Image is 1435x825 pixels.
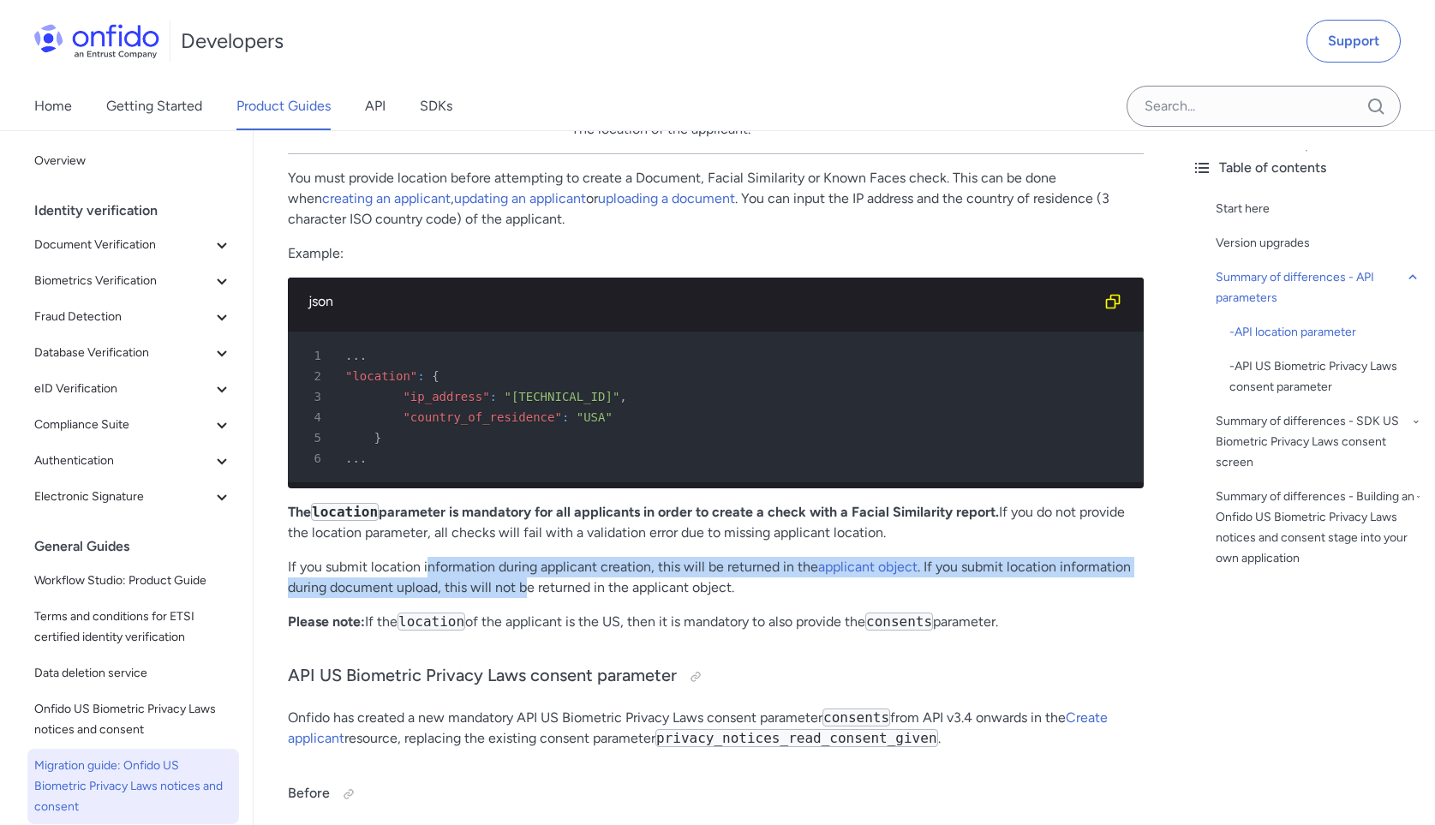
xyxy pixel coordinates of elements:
[504,390,619,404] span: "[TECHNICAL_ID]"
[34,235,212,255] span: Document Verification
[577,410,613,424] span: "USA"
[27,444,239,478] button: Authentication
[818,559,918,575] a: applicant object
[288,612,1144,632] p: If the of the applicant is the US, then it is mandatory to also provide the parameter.
[403,390,489,404] span: "ip_address"
[34,699,232,740] span: Onfido US Biometric Privacy Laws notices and consent
[562,410,569,424] span: :
[288,708,1144,749] p: Onfido has created a new mandatory API US Biometric Privacy Laws consent parameter from API v3.4 ...
[288,780,1144,808] h4: Before
[598,190,735,206] a: uploading a document
[288,557,1144,598] p: If you submit location information during applicant creation, this will be returned in the . If y...
[1306,20,1401,63] a: Support
[34,663,232,684] span: Data deletion service
[34,379,212,399] span: eID Verification
[1216,267,1421,308] a: Summary of differences - API parameters
[295,427,333,448] span: 5
[822,708,890,726] code: consents
[236,82,331,130] a: Product Guides
[34,415,212,435] span: Compliance Suite
[322,190,451,206] a: creating an applicant
[311,503,379,521] code: location
[345,349,367,362] span: ...
[27,692,239,747] a: Onfido US Biometric Privacy Laws notices and consent
[34,451,212,471] span: Authentication
[619,390,626,404] span: ,
[34,271,212,291] span: Biometrics Verification
[27,336,239,370] button: Database Verification
[27,228,239,262] button: Document Verification
[1216,199,1421,219] a: Start here
[865,613,933,631] code: consents
[288,613,365,630] strong: Please note:
[308,291,1096,312] div: json
[34,151,232,171] span: Overview
[34,343,212,363] span: Database Verification
[295,366,333,386] span: 2
[288,502,1144,543] p: If you do not provide the location parameter, all checks will fail with a validation error due to...
[27,372,239,406] button: eID Verification
[1229,356,1421,398] a: -API US Biometric Privacy Laws consent parameter
[27,264,239,298] button: Biometrics Verification
[1127,86,1401,127] input: Onfido search input field
[27,144,239,178] a: Overview
[34,82,72,130] a: Home
[454,190,586,206] a: updating an applicant
[27,600,239,655] a: Terms and conditions for ETSI certified identity verification
[181,27,284,55] h1: Developers
[1096,284,1130,319] button: Copy code snippet button
[27,408,239,442] button: Compliance Suite
[34,194,246,228] div: Identity verification
[655,729,938,747] code: privacy_notices_read_consent_given
[288,243,1144,264] p: Example:
[1229,322,1421,343] div: - API location parameter
[345,451,367,465] span: ...
[432,369,439,383] span: {
[288,504,999,520] strong: The parameter is mandatory for all applicants in order to create a check with a Facial Similarity...
[345,369,417,383] span: "location"
[288,663,1144,690] h3: API US Biometric Privacy Laws consent parameter
[403,410,561,424] span: "country_of_residence"
[417,369,424,383] span: :
[1192,158,1421,178] div: Table of contents
[34,756,232,817] span: Migration guide: Onfido US Biometric Privacy Laws notices and consent
[34,571,232,591] span: Workflow Studio: Product Guide
[34,487,212,507] span: Electronic Signature
[365,82,386,130] a: API
[1216,233,1421,254] a: Version upgrades
[374,431,381,445] span: }
[1216,487,1421,569] a: Summary of differences - Building an Onfido US Biometric Privacy Laws notices and consent stage i...
[295,448,333,469] span: 6
[398,613,465,631] code: location
[27,480,239,514] button: Electronic Signature
[295,386,333,407] span: 3
[1229,322,1421,343] a: -API location parameter
[34,529,246,564] div: General Guides
[106,82,202,130] a: Getting Started
[295,345,333,366] span: 1
[1216,411,1421,473] a: Summary of differences - SDK US Biometric Privacy Laws consent screen
[27,749,239,824] a: Migration guide: Onfido US Biometric Privacy Laws notices and consent
[27,656,239,690] a: Data deletion service
[420,82,452,130] a: SDKs
[295,407,333,427] span: 4
[34,307,212,327] span: Fraud Detection
[27,564,239,598] a: Workflow Studio: Product Guide
[490,390,497,404] span: :
[288,709,1108,746] a: Create applicant
[34,607,232,648] span: Terms and conditions for ETSI certified identity verification
[288,168,1144,230] p: You must provide location before attempting to create a Document, Facial Similarity or Known Face...
[27,300,239,334] button: Fraud Detection
[1229,356,1421,398] div: - API US Biometric Privacy Laws consent parameter
[34,24,159,58] img: Onfido Logo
